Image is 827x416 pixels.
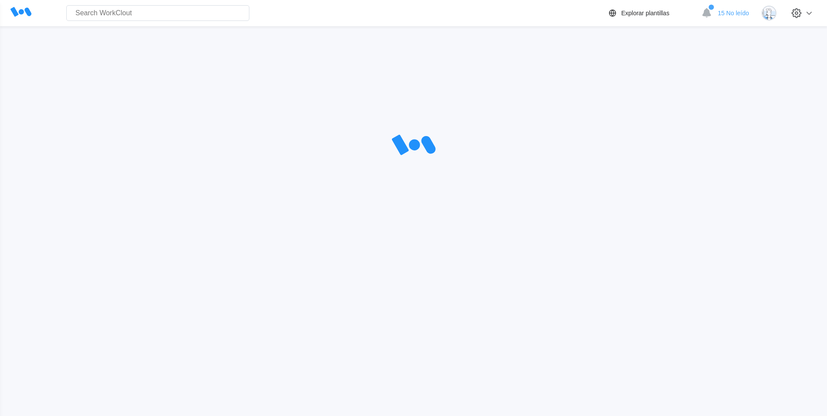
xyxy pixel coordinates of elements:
[621,10,670,17] div: Explorar plantillas
[66,5,249,21] input: Search WorkClout
[718,10,749,17] span: 15 No leído
[762,6,776,20] img: clout-05.png
[607,8,698,18] a: Explorar plantillas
